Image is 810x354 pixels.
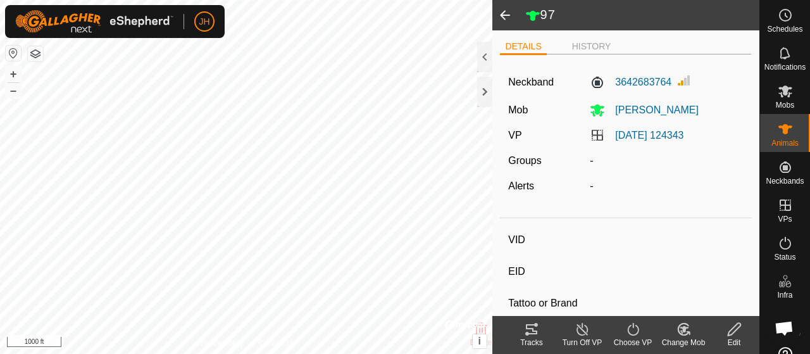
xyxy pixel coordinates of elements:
label: Alerts [508,180,534,191]
span: Animals [771,139,799,147]
li: HISTORY [567,40,616,53]
button: Reset Map [6,46,21,61]
span: Neckbands [766,177,804,185]
div: - [585,179,748,194]
h2: 97 [525,7,759,23]
button: Map Layers [28,46,43,61]
label: EID [508,263,587,280]
span: VPs [778,215,792,223]
button: i [473,334,487,348]
span: JH [199,15,209,28]
div: Change Mob [658,337,709,348]
div: - [585,153,748,168]
img: Gallagher Logo [15,10,173,33]
button: – [6,83,21,98]
label: Neckband [508,75,554,90]
label: VID [508,232,587,248]
label: 3642683764 [590,75,671,90]
span: i [478,336,480,346]
div: Edit [709,337,759,348]
label: Tattoo or Brand [508,295,587,312]
span: Infra [777,291,792,299]
a: [DATE] 124343 [615,130,683,141]
span: Status [774,253,795,261]
label: VP [508,130,521,141]
div: Tracks [506,337,557,348]
a: Privacy Policy [196,338,244,349]
label: Mob [508,104,528,115]
a: Contact Us [258,338,296,349]
span: Heatmap [769,329,801,337]
span: [PERSON_NAME] [605,104,699,115]
div: Choose VP [607,337,658,348]
label: Groups [508,155,541,166]
span: Schedules [767,25,802,33]
span: Notifications [764,63,806,71]
img: Signal strength [676,73,692,88]
div: Turn Off VP [557,337,607,348]
li: DETAILS [500,40,546,55]
a: Open chat [767,311,801,345]
span: Mobs [776,101,794,109]
button: + [6,66,21,82]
